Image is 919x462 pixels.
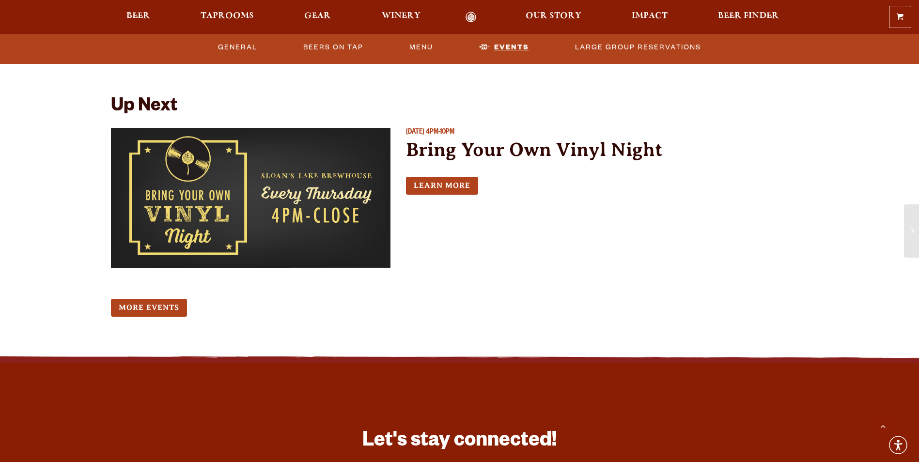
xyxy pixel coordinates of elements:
span: Gear [304,12,331,20]
a: Winery [375,12,427,23]
a: Scroll to top [871,414,895,438]
a: Gear [298,12,337,23]
a: General [214,36,261,59]
a: Events [475,36,533,59]
span: 4PM-10PM [426,129,454,137]
h2: Up Next [111,97,177,118]
a: Learn more about Bring Your Own Vinyl Night [406,177,478,195]
div: Accessibility Menu [888,434,909,456]
a: Bring Your Own Vinyl Night [406,139,663,160]
span: [DATE] [406,129,424,137]
span: Our Story [526,12,581,20]
a: Menu [405,36,437,59]
span: Impact [632,12,668,20]
a: More Events (opens in a new window) [111,299,187,317]
a: Taprooms [194,12,260,23]
span: Beer [126,12,150,20]
a: Beer [120,12,156,23]
span: Taprooms [201,12,254,20]
a: Odell Home [453,12,489,23]
h3: Let's stay connected! [329,428,591,457]
a: Our Story [519,12,588,23]
span: Winery [382,12,421,20]
a: Beers On Tap [299,36,367,59]
a: Large Group Reservations [571,36,705,59]
a: Impact [625,12,674,23]
a: View event details [111,128,391,268]
a: Beer Finder [712,12,785,23]
span: Beer Finder [718,12,779,20]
